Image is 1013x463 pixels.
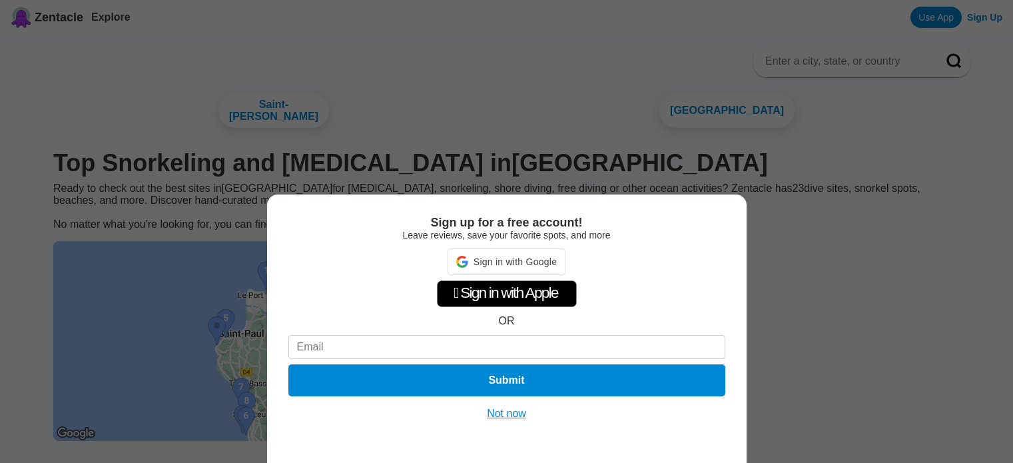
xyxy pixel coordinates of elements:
[499,315,515,327] div: OR
[288,335,725,359] input: Email
[448,248,565,275] div: Sign in with Google
[288,364,725,396] button: Submit
[288,230,725,240] div: Leave reviews, save your favorite spots, and more
[437,280,577,307] div: Sign in with Apple
[288,216,725,230] div: Sign up for a free account!
[483,407,530,420] button: Not now
[474,256,557,267] span: Sign in with Google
